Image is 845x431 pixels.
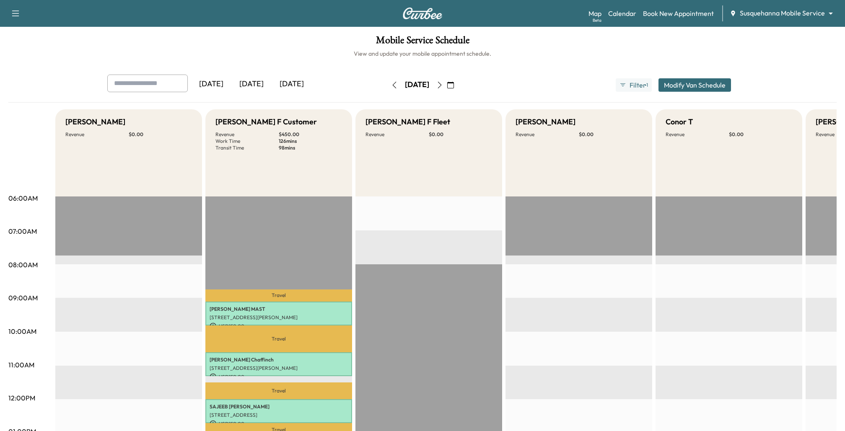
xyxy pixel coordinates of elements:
h5: [PERSON_NAME] F Customer [215,116,317,128]
p: 06:00AM [8,193,38,203]
p: $ 0.00 [579,131,642,138]
button: Modify Van Schedule [658,78,731,92]
a: Calendar [608,8,636,18]
span: 1 [646,82,648,88]
h6: View and update your mobile appointment schedule. [8,49,837,58]
p: 11:00AM [8,360,34,370]
p: $ 0.00 [429,131,492,138]
p: [PERSON_NAME] Chaffinch [210,356,348,363]
p: $ 450.00 [279,131,342,138]
p: 08:00AM [8,260,38,270]
p: 10:00AM [8,326,36,336]
div: [DATE] [231,75,272,94]
img: Curbee Logo [402,8,443,19]
p: SAJEEB [PERSON_NAME] [210,403,348,410]
p: USD 150.00 [210,373,348,381]
h5: Conor T [666,116,693,128]
p: Revenue [516,131,579,138]
p: [STREET_ADDRESS][PERSON_NAME] [210,365,348,372]
p: USD 150.00 [210,323,348,330]
p: Revenue [215,131,279,138]
h1: Mobile Service Schedule [8,35,837,49]
span: ● [645,83,646,87]
div: [DATE] [191,75,231,94]
div: [DATE] [272,75,312,94]
p: 09:00AM [8,293,38,303]
p: Work Time [215,138,279,145]
h5: [PERSON_NAME] [65,116,125,128]
p: USD 150.00 [210,420,348,428]
p: Transit Time [215,145,279,151]
p: Travel [205,382,352,399]
h5: [PERSON_NAME] F Fleet [365,116,450,128]
p: [STREET_ADDRESS] [210,412,348,418]
span: Filter [630,80,645,90]
p: Revenue [666,131,729,138]
h5: [PERSON_NAME] [516,116,575,128]
p: 12:00PM [8,393,35,403]
button: Filter●1 [616,78,652,92]
p: $ 0.00 [729,131,792,138]
span: Susquehanna Mobile Service [740,8,825,18]
p: [PERSON_NAME] MAST [210,306,348,312]
p: Travel [205,325,352,353]
p: Revenue [365,131,429,138]
p: [STREET_ADDRESS][PERSON_NAME] [210,314,348,321]
a: MapBeta [588,8,601,18]
p: 98 mins [279,145,342,151]
p: Revenue [65,131,129,138]
p: 07:00AM [8,226,37,236]
a: Book New Appointment [643,8,714,18]
div: Beta [593,17,601,23]
p: 126 mins [279,138,342,145]
div: [DATE] [405,80,429,90]
p: $ 0.00 [129,131,192,138]
p: Travel [205,289,352,302]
